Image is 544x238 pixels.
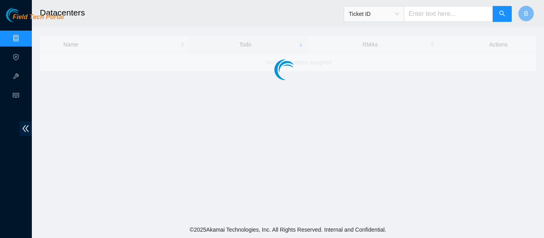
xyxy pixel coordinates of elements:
button: search [493,6,512,22]
span: search [499,10,505,18]
input: Enter text here... [404,6,493,22]
button: B [518,6,534,21]
span: Ticket ID [349,8,399,20]
span: Field Tech Portal [13,14,64,21]
img: Akamai Technologies [6,8,40,22]
span: B [524,9,528,19]
footer: © 2025 Akamai Technologies, Inc. All Rights Reserved. Internal and Confidential. [32,221,544,238]
a: Akamai TechnologiesField Tech Portal [6,14,64,25]
span: read [13,89,19,104]
span: double-left [20,121,32,136]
